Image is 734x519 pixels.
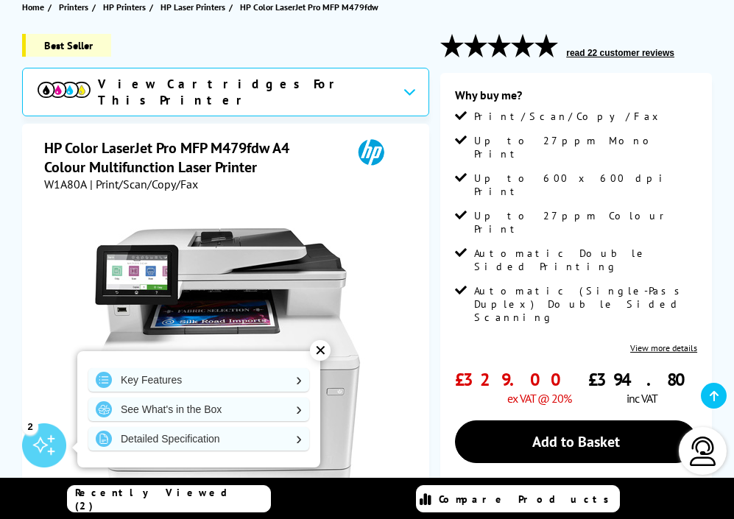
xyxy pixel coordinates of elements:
[416,485,620,512] a: Compare Products
[474,284,697,324] span: Automatic (Single-Pass Duplex) Double Sided Scanning
[38,82,91,99] img: cmyk-icon.svg
[90,177,198,191] span: | Print/Scan/Copy/Fax
[507,391,571,406] span: ex VAT @ 20%
[455,88,697,110] div: Why buy me?
[562,47,679,59] button: read 22 customer reviews
[630,342,697,353] a: View more details
[474,110,663,123] span: Print/Scan/Copy/Fax
[688,437,718,466] img: user-headset-light.svg
[67,485,271,512] a: Recently Viewed (2)
[88,368,309,392] a: Key Features
[88,398,309,421] a: See What's in the Box
[474,247,697,273] span: Automatic Double Sided Printing
[455,420,697,463] a: Add to Basket
[337,138,405,166] img: HP
[439,492,617,506] span: Compare Products
[83,228,372,517] img: HP Color LaserJet Pro MFP M479fdw
[75,486,270,512] span: Recently Viewed (2)
[474,172,697,198] span: Up to 600 x 600 dpi Print
[22,418,38,434] div: 2
[627,391,657,406] span: inc VAT
[88,427,309,451] a: Detailed Specification
[588,368,696,391] span: £394.80
[310,340,331,361] div: ✕
[474,209,697,236] span: Up to 27ppm Colour Print
[98,76,391,108] span: View Cartridges For This Printer
[44,177,87,191] span: W1A80A
[474,134,697,160] span: Up to 27ppm Mono Print
[44,138,337,177] h1: HP Color LaserJet Pro MFP M479fdw A4 Colour Multifunction Laser Printer
[455,368,571,391] span: £329.00
[22,34,111,57] span: Best Seller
